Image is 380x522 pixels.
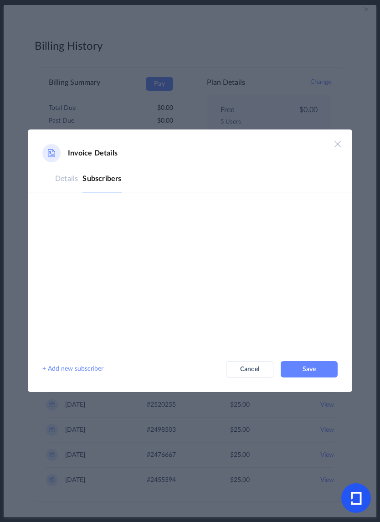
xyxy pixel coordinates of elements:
button: Save [281,361,338,377]
h4: Invoice Details [68,148,118,159]
img: invoice icon [46,148,57,159]
button: + Add new subscriber [42,364,103,375]
button: Cancel [226,361,273,377]
a: Subscribers [82,173,121,184]
img: close icon [333,140,342,149]
a: Details [55,173,78,184]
